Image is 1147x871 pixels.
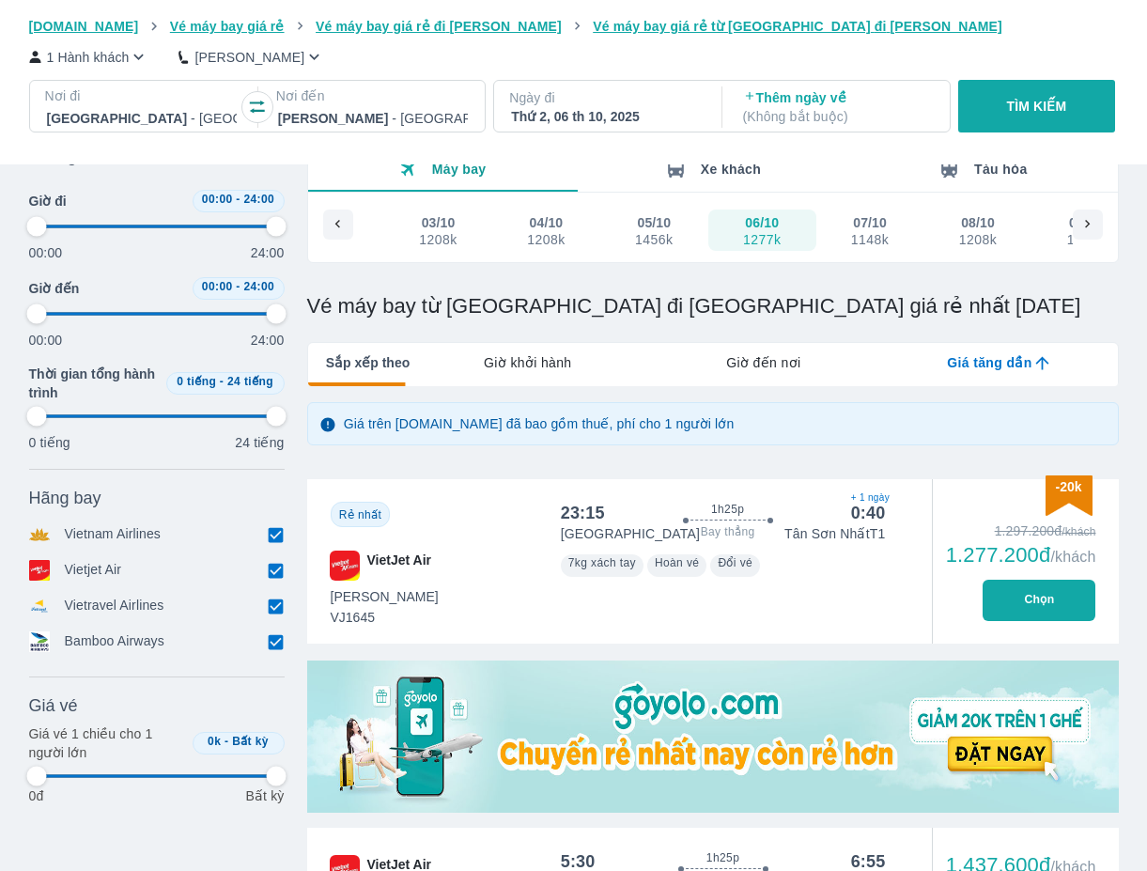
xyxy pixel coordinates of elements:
p: Vietravel Airlines [65,596,164,616]
p: 00:00 [29,331,63,350]
span: 24 tiếng [227,375,273,388]
span: Sắp xếp theo [326,353,411,372]
span: Hãng bay [29,487,101,509]
span: Bất kỳ [232,735,269,748]
span: Vé máy bay giá rẻ từ [GEOGRAPHIC_DATA] đi [PERSON_NAME] [593,19,1002,34]
span: -20k [1055,479,1081,494]
span: Hoàn vé [655,556,700,569]
span: 1h25p [711,502,744,517]
span: Giờ đến [29,279,80,298]
p: 24:00 [251,331,285,350]
p: ( Không bắt buộc ) [743,107,933,126]
p: Nơi đến [276,86,470,105]
img: media-0 [307,661,1119,813]
p: 0đ [29,786,44,805]
h1: Vé máy bay từ [GEOGRAPHIC_DATA] đi [GEOGRAPHIC_DATA] giá rẻ nhất [DATE] [307,293,1119,319]
span: /khách [1050,549,1095,565]
p: Vietnam Airlines [65,524,162,545]
p: Nơi đi [45,86,239,105]
span: 24:00 [243,280,274,293]
p: Tân Sơn Nhất T1 [784,524,885,543]
span: Vé máy bay giá rẻ [170,19,285,34]
span: 0 tiếng [177,375,216,388]
div: 07/10 [853,213,887,232]
div: 1040k [1067,232,1105,247]
span: Thời gian tổng hành trình [29,365,159,402]
span: 00:00 [202,280,233,293]
p: 1 Hành khách [47,48,130,67]
button: 1 Hành khách [29,47,149,67]
span: [DOMAIN_NAME] [29,19,139,34]
span: Tàu hỏa [974,162,1028,177]
div: 03/10 [422,213,456,232]
p: 24:00 [251,243,285,262]
span: Đổi vé [718,556,752,569]
button: TÌM KIẾM [958,80,1115,132]
p: 00:00 [29,243,63,262]
span: 1h25p [706,850,739,865]
div: 1456k [635,232,673,247]
span: Giá vé [29,694,78,717]
span: VietJet Air [367,551,431,581]
div: 08/10 [961,213,995,232]
div: 1.297.200đ [946,521,1096,540]
span: Rẻ nhất [339,508,381,521]
div: 05/10 [637,213,671,232]
nav: breadcrumb [29,17,1119,36]
p: Bất kỳ [245,786,284,805]
p: [GEOGRAPHIC_DATA] [561,524,700,543]
p: Thêm ngày về [743,88,933,126]
span: Giờ khởi hành [484,353,571,372]
span: 0k [208,735,221,748]
p: Giá trên [DOMAIN_NAME] đã bao gồm thuế, phí cho 1 người lớn [344,414,735,433]
div: 1208k [527,232,565,247]
div: 1.277.200đ [946,544,1096,567]
span: - [236,193,240,206]
p: 0 tiếng [29,433,70,452]
div: Thứ 2, 06 th 10, 2025 [511,107,701,126]
div: 1208k [419,232,457,247]
p: 24 tiếng [235,433,284,452]
span: 00:00 [202,193,233,206]
div: 06/10 [745,213,779,232]
img: discount [1046,475,1093,516]
p: Giá vé 1 chiều cho 1 người lớn [29,724,185,762]
button: Chọn [983,580,1095,621]
span: 7kg xách tay [568,556,636,569]
span: - [225,735,228,748]
span: Giá tăng dần [947,353,1031,372]
span: - [236,280,240,293]
span: [PERSON_NAME] [331,587,439,606]
span: Vé máy bay giá rẻ đi [PERSON_NAME] [316,19,562,34]
span: + 1 ngày [851,490,886,505]
p: Vietjet Air [65,560,122,581]
p: TÌM KIẾM [1007,97,1067,116]
span: - [220,375,224,388]
button: [PERSON_NAME] [178,47,324,67]
img: VJ [330,551,360,581]
span: Xe khách [701,162,761,177]
div: 1208k [959,232,997,247]
div: 1277k [743,232,781,247]
p: Ngày đi [509,88,703,107]
div: 04/10 [530,213,564,232]
span: 24:00 [243,193,274,206]
span: Giờ đi [29,192,67,210]
p: Bamboo Airways [65,631,164,652]
span: Giờ đến nơi [726,353,800,372]
div: 23:15 [561,502,605,524]
p: [PERSON_NAME] [194,48,304,67]
span: Máy bay [432,162,487,177]
div: lab API tabs example [410,343,1117,382]
div: 0:40 [851,502,886,524]
div: 1148k [851,232,889,247]
div: 09/10 [1069,213,1103,232]
span: VJ1645 [331,608,439,627]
